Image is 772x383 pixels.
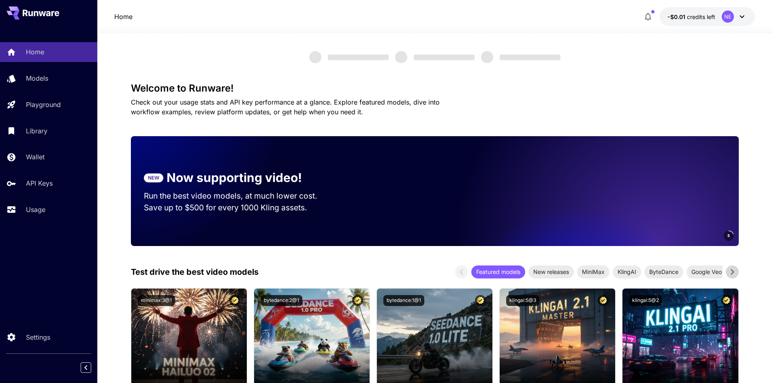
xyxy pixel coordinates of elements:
div: Collapse sidebar [87,360,97,375]
span: KlingAI [613,267,641,276]
p: Usage [26,205,45,214]
span: 5 [727,233,730,239]
p: Models [26,73,48,83]
button: Certified Model – Vetted for best performance and includes a commercial license. [598,295,609,306]
div: ByteDance [644,265,683,278]
a: Home [114,12,133,21]
div: MiniMax [577,265,609,278]
span: credits left [687,13,715,20]
button: bytedance:1@1 [383,295,424,306]
button: bytedance:2@1 [261,295,302,306]
button: Certified Model – Vetted for best performance and includes a commercial license. [229,295,240,306]
div: Google Veo [686,265,727,278]
span: New releases [528,267,574,276]
span: MiniMax [577,267,609,276]
div: Featured models [471,265,525,278]
span: Google Veo [686,267,727,276]
button: klingai:5@3 [506,295,539,306]
div: NE [722,11,734,23]
span: Check out your usage stats and API key performance at a glance. Explore featured models, dive int... [131,98,440,116]
p: Library [26,126,47,136]
p: Test drive the best video models [131,266,259,278]
p: Settings [26,332,50,342]
button: Collapse sidebar [81,362,91,373]
span: -$0.01 [667,13,687,20]
p: Wallet [26,152,45,162]
div: New releases [528,265,574,278]
div: -$0.01332 [667,13,715,21]
span: Featured models [471,267,525,276]
div: KlingAI [613,265,641,278]
button: klingai:5@2 [629,295,662,306]
button: -$0.01332NE [659,7,755,26]
p: Save up to $500 for every 1000 Kling assets. [144,202,333,214]
button: Certified Model – Vetted for best performance and includes a commercial license. [352,295,363,306]
p: Home [26,47,44,57]
p: Playground [26,100,61,109]
button: Certified Model – Vetted for best performance and includes a commercial license. [475,295,486,306]
p: NEW [148,174,159,182]
button: minimax:3@1 [138,295,175,306]
nav: breadcrumb [114,12,133,21]
p: Now supporting video! [167,169,302,187]
h3: Welcome to Runware! [131,83,739,94]
button: Certified Model – Vetted for best performance and includes a commercial license. [721,295,732,306]
span: ByteDance [644,267,683,276]
p: Run the best video models, at much lower cost. [144,190,333,202]
p: API Keys [26,178,53,188]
